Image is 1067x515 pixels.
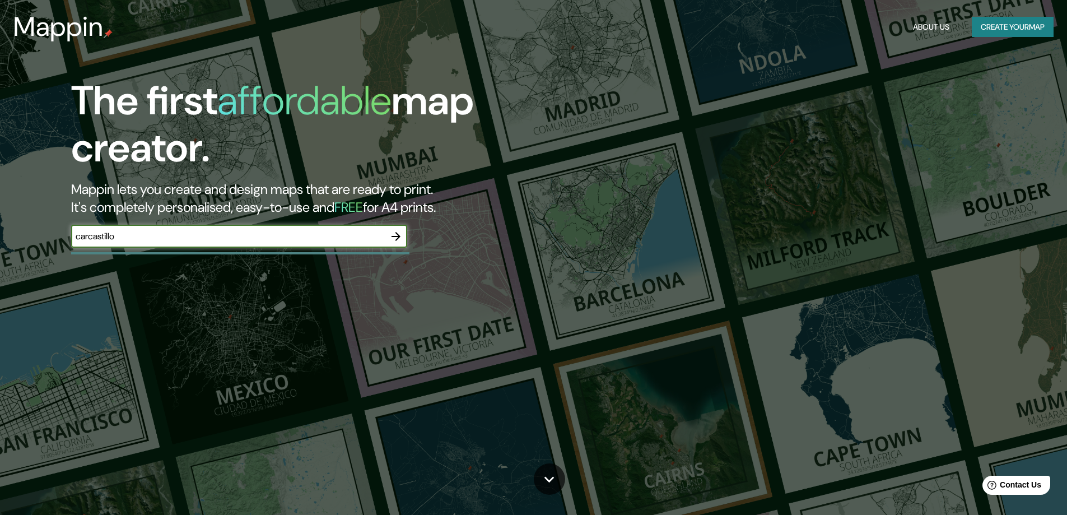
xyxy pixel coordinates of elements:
button: About Us [908,17,954,38]
input: Choose your favourite place [71,230,385,243]
button: Create yourmap [972,17,1054,38]
img: mappin-pin [104,29,113,38]
iframe: Help widget launcher [967,471,1055,503]
h5: FREE [334,198,363,216]
h1: affordable [217,75,392,127]
h2: Mappin lets you create and design maps that are ready to print. It's completely personalised, eas... [71,180,605,216]
h3: Mappin [13,11,104,43]
h1: The first map creator. [71,77,605,180]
